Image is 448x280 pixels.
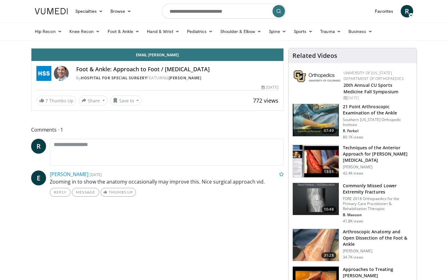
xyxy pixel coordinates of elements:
a: 07:49 21 Point Arthroscopic Examination of the Ankle Southern [US_STATE] Orthopedic Institute R. ... [292,104,413,140]
a: Spine [265,25,290,38]
p: 41.8K views [343,219,363,224]
span: 31:28 [321,252,336,259]
a: [PERSON_NAME] [50,171,88,178]
span: 7 [45,98,48,104]
a: Shoulder & Elbow [217,25,265,38]
span: 772 views [253,97,278,104]
p: FORE 2018 Orthopaedics for the Primary Care Practitioner & Rehabilitation Therapist [343,196,413,211]
a: 10:48 Commonly Missed Lower Extremity Fractures FORE 2018 Orthopaedics for the Primary Care Pract... [292,183,413,224]
span: 07:49 [321,128,336,134]
button: Share [79,96,108,105]
div: [DATE] [261,85,278,90]
span: 13:51 [321,169,336,175]
a: Email [PERSON_NAME] [31,49,283,61]
img: 355603a8-37da-49b6-856f-e00d7e9307d3.png.150x105_q85_autocrop_double_scale_upscale_version-0.2.png [294,70,340,82]
a: Foot & Ankle [104,25,143,38]
h3: Commonly Missed Lower Extremity Fractures [343,183,413,195]
img: d2937c76-94b7-4d20-9de4-1c4e4a17f51d.150x105_q85_crop-smart_upscale.jpg [293,104,339,136]
a: Trauma [316,25,345,38]
a: Favorites [371,5,397,17]
img: Avatar [54,66,69,81]
div: By FEATURING [76,75,278,81]
a: Business [345,25,376,38]
span: Comments 1 [31,126,284,134]
div: [DATE] [343,95,412,101]
a: Hip Recon [31,25,66,38]
img: Hospital for Special Surgery [36,66,51,81]
a: Reply [50,188,71,197]
img: VuMedi Logo [35,8,68,14]
a: Hospital for Special Surgery [81,75,147,81]
video-js: Video Player [31,48,283,49]
p: Southern [US_STATE] Orthopedic Institute [343,117,413,127]
p: [PERSON_NAME] [343,165,413,170]
a: 31:28 Arthroscopic Anatomy and Open Dissection of the Foot & Ankle [PERSON_NAME] 34.7K views [292,229,413,262]
h3: Techniques of the Anterior Approach for [PERSON_NAME] [MEDICAL_DATA] [343,145,413,163]
a: 13:51 Techniques of the Anterior Approach for [PERSON_NAME] [MEDICAL_DATA] [PERSON_NAME] 42.4K views [292,145,413,178]
img: 4aa379b6-386c-4fb5-93ee-de5617843a87.150x105_q85_crop-smart_upscale.jpg [293,183,339,215]
p: [PERSON_NAME] [343,249,413,254]
a: Sports [290,25,317,38]
a: Specialties [72,5,107,17]
a: E [31,170,46,185]
p: 80.1K views [343,135,363,140]
a: Browse [107,5,135,17]
a: Hand & Wrist [143,25,183,38]
p: Zooming in to show the anatomy occasionally may improve this. Nice surgical approach vid. [50,178,284,185]
input: Search topics, interventions [162,4,286,19]
a: 7 Thumbs Up [36,96,76,105]
img: e0f65072-4b0e-47c8-b151-d5e709845aef.150x105_q85_crop-smart_upscale.jpg [293,145,339,177]
h3: 21 Point Arthroscopic Examination of the Ankle [343,104,413,116]
a: Message [72,188,99,197]
span: 10:48 [321,206,336,212]
a: R [401,5,413,17]
p: 34.7K views [343,255,363,260]
p: B. Maxson [343,212,413,217]
p: R. Ferkel [343,128,413,133]
button: Save to [110,96,142,105]
a: Thumbs Up [100,188,136,197]
small: [DATE] [90,172,102,177]
p: 42.4K views [343,171,363,176]
a: University of [US_STATE] Department of Orthopaedics [343,70,404,81]
a: 20th Annual CU Sports Medicine Fall Symposium [343,82,398,95]
a: [PERSON_NAME] [169,75,202,81]
h4: Related Videos [292,52,337,59]
a: R [31,139,46,154]
img: widescreen_open_anatomy_100000664_3.jpg.150x105_q85_crop-smart_upscale.jpg [293,229,339,261]
h4: Foot & Ankle: Approach to Foot / [MEDICAL_DATA] [76,66,278,73]
a: Pediatrics [183,25,217,38]
a: Knee Recon [66,25,104,38]
h3: Arthroscopic Anatomy and Open Dissection of the Foot & Ankle [343,229,413,247]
